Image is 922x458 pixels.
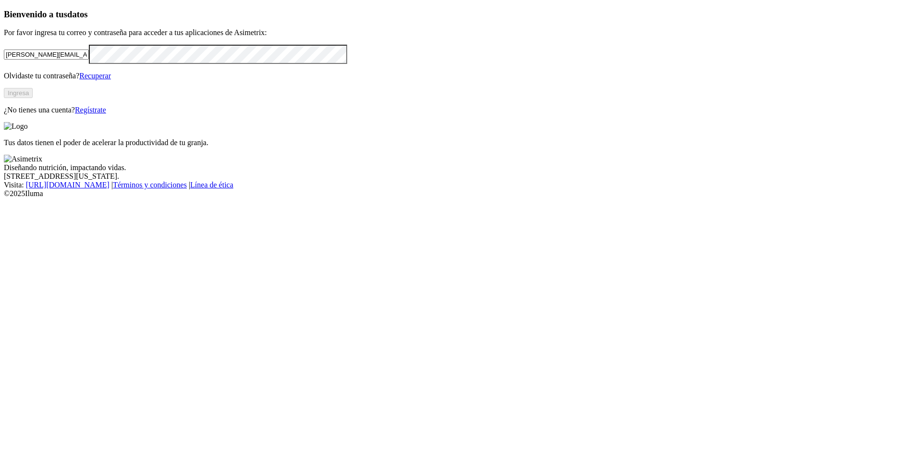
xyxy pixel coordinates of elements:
[4,28,918,37] p: Por favor ingresa tu correo y contraseña para acceder a tus aplicaciones de Asimetrix:
[4,181,918,189] div: Visita : | |
[67,9,88,19] span: datos
[4,138,918,147] p: Tus datos tienen el poder de acelerar la productividad de tu granja.
[79,72,111,80] a: Recuperar
[4,88,33,98] button: Ingresa
[4,189,918,198] div: © 2025 Iluma
[4,155,42,163] img: Asimetrix
[190,181,233,189] a: Línea de ética
[26,181,109,189] a: [URL][DOMAIN_NAME]
[113,181,187,189] a: Términos y condiciones
[4,50,89,60] input: Tu correo
[4,163,918,172] div: Diseñando nutrición, impactando vidas.
[4,122,28,131] img: Logo
[4,172,918,181] div: [STREET_ADDRESS][US_STATE].
[4,72,918,80] p: Olvidaste tu contraseña?
[4,106,918,114] p: ¿No tienes una cuenta?
[4,9,918,20] h3: Bienvenido a tus
[75,106,106,114] a: Regístrate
